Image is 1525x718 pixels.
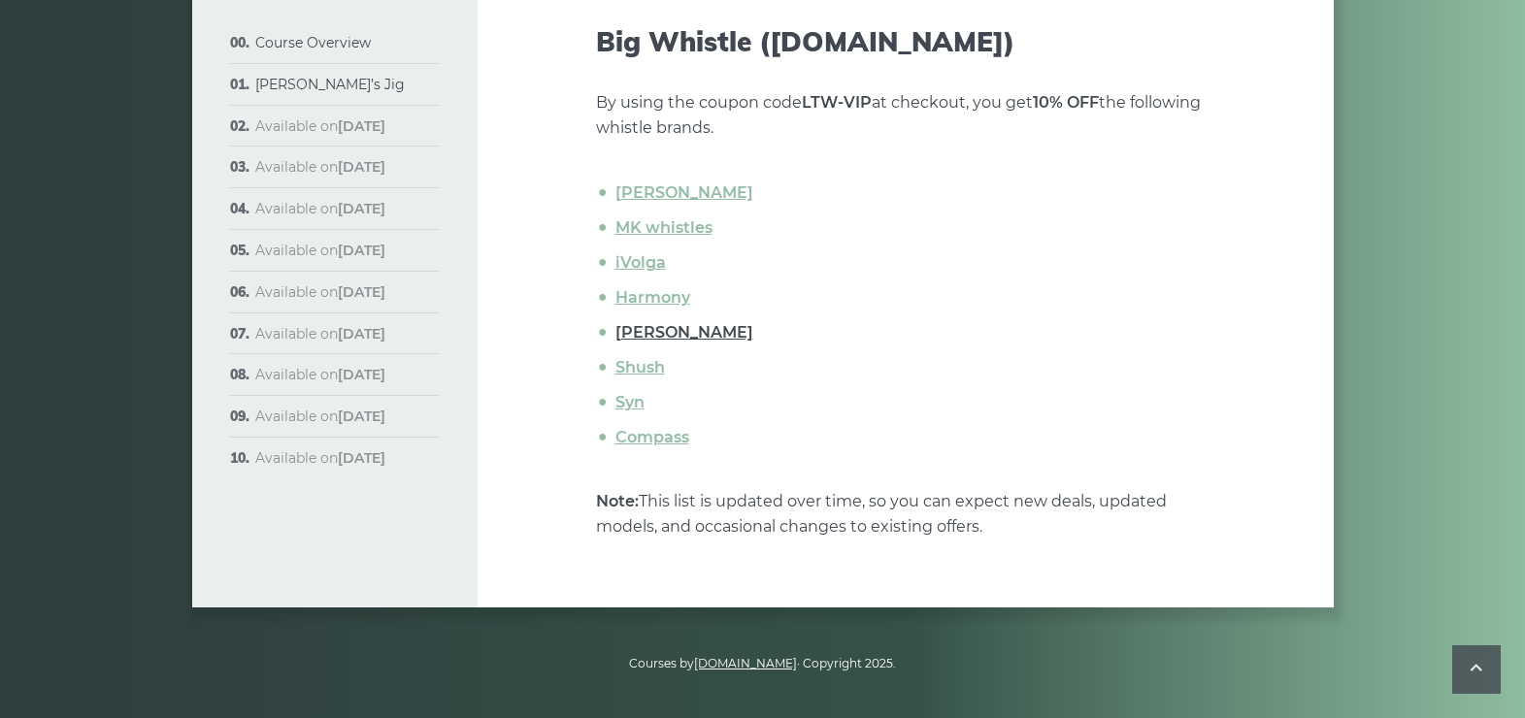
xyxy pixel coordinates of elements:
[802,93,872,112] strong: LTW-VIP
[1033,93,1099,112] strong: 10% OFF
[615,428,689,446] a: Compass
[615,218,713,237] a: MK whistles
[255,325,385,343] span: Available on
[694,656,797,670] a: [DOMAIN_NAME]
[615,288,690,307] a: Harmony
[215,654,1310,673] p: Courses by · Copyright 2025.
[338,200,385,217] strong: [DATE]
[596,25,1215,58] h3: Big Whistle ([DOMAIN_NAME])
[615,323,753,342] a: [PERSON_NAME]
[615,393,645,411] a: Syn
[255,76,405,93] a: [PERSON_NAME]’s Jig
[255,366,385,383] span: Available on
[615,183,753,202] a: [PERSON_NAME]
[255,242,385,259] span: Available on
[338,366,385,383] strong: [DATE]
[596,90,1215,141] p: By using the coupon code at checkout, you get the following whistle brands.
[255,158,385,176] span: Available on
[338,408,385,425] strong: [DATE]
[255,283,385,301] span: Available on
[255,200,385,217] span: Available on
[338,449,385,467] strong: [DATE]
[255,449,385,467] span: Available on
[338,325,385,343] strong: [DATE]
[615,358,665,376] a: Shush
[338,117,385,135] strong: [DATE]
[338,242,385,259] strong: [DATE]
[596,489,1215,539] p: This list is updated over time, so you can expect new deals, updated models, and occasional chang...
[255,34,371,51] a: Course Overview
[338,283,385,301] strong: [DATE]
[255,117,385,135] span: Available on
[338,158,385,176] strong: [DATE]
[615,253,666,272] a: iVolga
[596,492,639,510] strong: Note:
[255,408,385,425] span: Available on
